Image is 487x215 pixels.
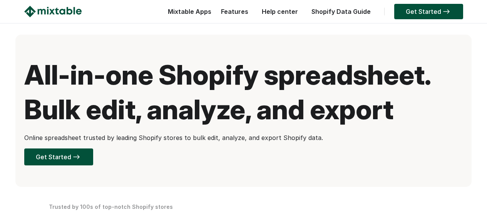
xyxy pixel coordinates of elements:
a: Get Started [24,148,93,165]
p: Online spreadsheet trusted by leading Shopify stores to bulk edit, analyze, and export Shopify data. [24,133,463,142]
div: Mixtable Apps [164,6,211,21]
img: arrow-right.svg [441,9,452,14]
img: Mixtable logo [24,6,82,17]
a: Shopify Data Guide [308,8,375,15]
h1: All-in-one Shopify spreadsheet. Bulk edit, analyze, and export [24,58,463,127]
a: Get Started [394,4,463,19]
div: Trusted by 100s of top-notch Shopify stores [49,202,438,212]
img: arrow-right.svg [71,155,82,159]
a: Features [217,8,252,15]
a: Help center [258,8,302,15]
